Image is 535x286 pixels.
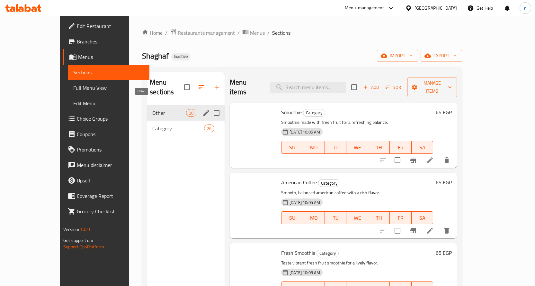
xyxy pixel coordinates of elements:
button: Add [361,82,381,92]
button: WE [346,141,368,154]
button: import [377,50,418,62]
button: TU [325,211,346,224]
span: Category [152,125,204,132]
button: WE [346,211,368,224]
span: Select all sections [180,80,194,94]
span: [DATE] 10:05 AM [287,129,323,135]
span: SU [284,143,300,152]
a: Edit menu item [426,156,434,164]
input: search [270,82,346,93]
span: Shaghaf [142,49,169,63]
a: Coverage Report [63,188,149,204]
span: Smoothie [281,107,302,117]
button: SA [412,141,433,154]
span: export [426,52,457,60]
li: / [237,29,240,37]
button: Add section [209,79,225,95]
h2: Menu items [230,78,263,97]
a: Grocery Checklist [63,204,149,219]
div: Category [317,250,339,257]
p: Smoothie made with fresh fruit for a refreshing balance. [281,118,433,126]
span: Full Menu View [73,84,144,92]
span: Add item [361,82,381,92]
a: Sections [68,65,149,80]
button: delete [439,152,454,168]
a: Choice Groups [63,111,149,126]
a: Branches [63,34,149,49]
nav: breadcrumb [142,29,462,37]
span: FR [392,213,409,223]
span: Sections [272,29,290,37]
p: Taste vibrant fresh fruit smoothie for a lively flavor. [281,259,433,267]
span: Menus [78,53,144,61]
button: Sort [384,82,405,92]
button: SU [281,141,303,154]
span: Category [303,109,325,116]
h2: Menu sections [150,78,184,97]
span: import [382,52,413,60]
span: FR [392,143,409,152]
button: FR [390,211,411,224]
a: Upsell [63,173,149,188]
span: Fresh Smoothie [281,248,315,258]
span: Promotions [77,146,144,153]
a: Menus [63,49,149,65]
span: SU [284,213,300,223]
span: Restaurants management [178,29,235,37]
li: / [165,29,167,37]
span: WE [349,213,365,223]
span: Menu disclaimer [77,161,144,169]
span: Sort [386,84,403,91]
span: Get support on: [63,236,93,244]
span: Coupons [77,130,144,138]
p: Smooth, balanced american coffee with a rich flavor. [281,189,433,197]
span: Branches [77,38,144,45]
h6: 65 EGP [436,248,452,257]
div: [GEOGRAPHIC_DATA] [415,5,457,12]
span: SA [414,213,431,223]
a: Edit Restaurant [63,18,149,34]
div: Menu-management [345,4,384,12]
span: Sort sections [194,79,209,95]
span: Category [318,180,340,187]
div: Category26 [147,121,225,136]
span: TU [327,143,344,152]
span: [DATE] 10:05 AM [287,199,323,206]
span: Manage items [413,79,452,95]
button: Branch-specific-item [406,223,421,238]
span: Coverage Report [77,192,144,200]
div: items [204,125,214,132]
button: delete [439,223,454,238]
span: Grocery Checklist [77,208,144,215]
a: Support.OpsPlatform [63,243,104,251]
a: Edit menu item [426,227,434,235]
span: Inactive [171,54,191,59]
div: Other20edit [147,105,225,121]
button: SU [281,211,303,224]
h6: 65 EGP [436,178,452,187]
a: Menu disclaimer [63,157,149,173]
span: 20 [186,110,196,116]
span: Sort items [381,82,407,92]
h6: 65 EGP [436,108,452,117]
span: MO [306,213,322,223]
button: FR [390,141,411,154]
span: Edit Menu [73,99,144,107]
button: TU [325,141,346,154]
a: Full Menu View [68,80,149,96]
span: Choice Groups [77,115,144,123]
a: Restaurants management [170,29,235,37]
span: Sections [73,69,144,76]
a: Edit Menu [68,96,149,111]
button: TH [368,211,390,224]
a: Home [142,29,163,37]
button: MO [303,211,325,224]
span: TH [371,213,387,223]
span: 26 [204,125,214,132]
a: Promotions [63,142,149,157]
span: Version: [63,225,79,234]
span: Edit Restaurant [77,22,144,30]
a: Menus [242,29,265,37]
